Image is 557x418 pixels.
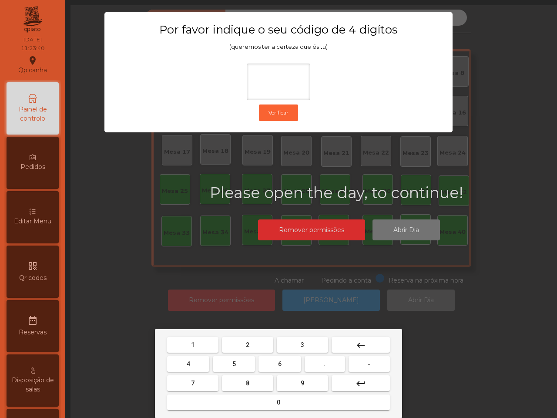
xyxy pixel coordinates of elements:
[356,340,366,351] mat-icon: keyboard_backspace
[324,361,325,367] span: .
[301,341,304,348] span: 3
[229,44,328,50] span: (queremos ter a certeza que és tu)
[277,399,280,406] span: 0
[232,361,236,367] span: 5
[301,380,304,387] span: 9
[121,23,436,37] h3: Por favor indique o seu código de 4 digítos
[278,361,282,367] span: 6
[356,378,366,389] mat-icon: keyboard_return
[187,361,190,367] span: 4
[246,380,249,387] span: 8
[246,341,249,348] span: 2
[191,341,195,348] span: 1
[259,104,298,121] button: Verificar
[191,380,195,387] span: 7
[368,361,370,367] span: -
